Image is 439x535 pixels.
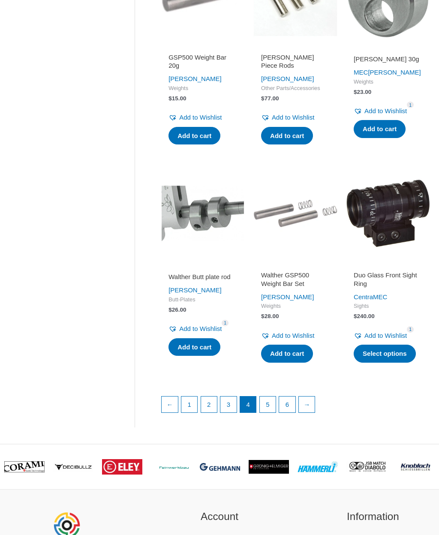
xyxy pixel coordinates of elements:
[181,397,198,413] a: Page 1
[261,127,313,145] a: Add to cart: “Walther Cheek Piece Rods”
[220,397,237,413] a: Page 3
[261,313,279,320] bdi: 28.00
[354,55,422,67] a: [PERSON_NAME] 30g
[168,273,237,282] h2: Walther Butt plate rod
[201,397,217,413] a: Page 2
[168,307,172,313] span: $
[354,271,422,288] h2: Duo Glass Front Sight Ring
[354,294,373,301] a: Centra
[168,323,222,335] a: Add to Wishlist
[240,397,256,413] span: Page 4
[354,261,422,271] iframe: Customer reviews powered by Trustpilot
[261,96,279,102] bdi: 77.00
[261,271,330,288] h2: Walther GSP500 Weight Bar Set
[168,96,186,102] bdi: 15.00
[354,69,368,76] a: MEC
[253,172,337,256] img: Walther GSP500 Weight Bar Set
[168,54,237,74] a: GSP500 Weight Bar 20g
[168,261,237,271] iframe: Customer reviews powered by Trustpilot
[168,127,220,145] a: Add to cart: “GSP500 Weight Bar 20g”
[261,294,314,301] a: [PERSON_NAME]
[261,85,330,93] span: Other Parts/Accessories
[354,55,422,64] h2: [PERSON_NAME] 30g
[168,112,222,124] a: Add to Wishlist
[354,330,407,342] a: Add to Wishlist
[354,120,406,138] a: Add to cart: “Rod Weight 30g”
[279,397,295,413] a: Page 6
[261,330,314,342] a: Add to Wishlist
[179,325,222,333] span: Add to Wishlist
[272,332,314,340] span: Add to Wishlist
[354,271,422,292] a: Duo Glass Front Sight Ring
[168,43,237,54] iframe: Customer reviews powered by Trustpilot
[407,327,414,333] span: 1
[261,54,330,74] a: [PERSON_NAME] Piece Rods
[354,105,407,117] a: Add to Wishlist
[261,303,330,310] span: Weights
[168,54,237,70] h2: GSP500 Weight Bar 20g
[364,108,407,115] span: Add to Wishlist
[222,320,229,327] span: 1
[168,307,186,313] bdi: 26.00
[153,509,286,525] h2: Account
[161,172,245,256] img: Walther Butt plate rod
[373,294,387,301] a: MEC
[261,75,314,83] a: [PERSON_NAME]
[261,112,314,124] a: Add to Wishlist
[261,54,330,70] h2: [PERSON_NAME] Piece Rods
[272,114,314,121] span: Add to Wishlist
[168,75,221,83] a: [PERSON_NAME]
[354,79,422,86] span: Weights
[102,460,142,475] img: brand logo
[260,397,276,413] a: Page 5
[261,96,265,102] span: $
[354,89,371,96] bdi: 23.00
[354,313,375,320] bdi: 240.00
[346,172,430,256] img: Duo Glass Front Sight Ring
[261,261,330,271] iframe: Customer reviews powered by Trustpilot
[168,273,237,285] a: Walther Butt plate rod
[364,332,407,340] span: Add to Wishlist
[261,345,313,363] a: Add to cart: “Walther GSP500 Weight Bar Set”
[168,96,172,102] span: $
[354,313,357,320] span: $
[168,85,237,93] span: Weights
[179,114,222,121] span: Add to Wishlist
[168,287,221,294] a: [PERSON_NAME]
[354,345,416,363] a: Select options for “Duo Glass Front Sight Ring”
[299,397,315,413] a: →
[307,509,439,525] h2: Information
[161,397,430,418] nav: Product Pagination
[407,102,414,108] span: 1
[168,339,220,357] a: Add to cart: “Walther Butt plate rod”
[354,89,357,96] span: $
[261,313,265,320] span: $
[168,297,237,304] span: Butt-Plates
[368,69,421,76] a: [PERSON_NAME]
[162,397,178,413] a: ←
[261,271,330,292] a: Walther GSP500 Weight Bar Set
[261,43,330,54] iframe: Customer reviews powered by Trustpilot
[354,303,422,310] span: Sights
[354,43,422,54] iframe: Customer reviews powered by Trustpilot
